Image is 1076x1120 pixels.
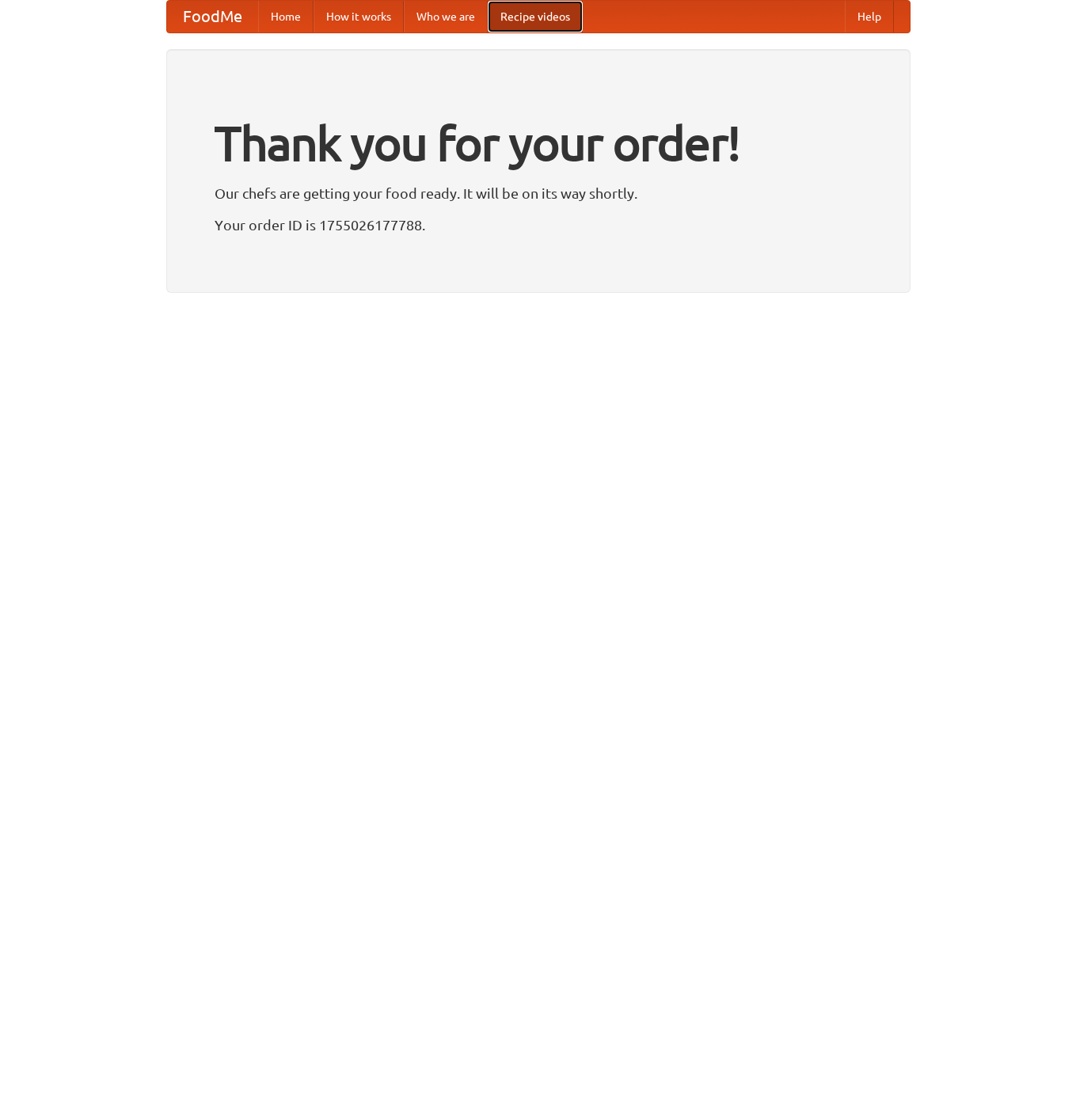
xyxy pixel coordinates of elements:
[314,1,404,32] a: How it works
[215,213,862,237] p: Your order ID is 1755026177788.
[845,1,894,32] a: Help
[258,1,314,32] a: Home
[167,1,258,32] a: FoodMe
[215,181,862,205] p: Our chefs are getting your food ready. It will be on its way shortly.
[404,1,488,32] a: Who we are
[488,1,583,32] a: Recipe videos
[215,105,862,181] h1: Thank you for your order!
